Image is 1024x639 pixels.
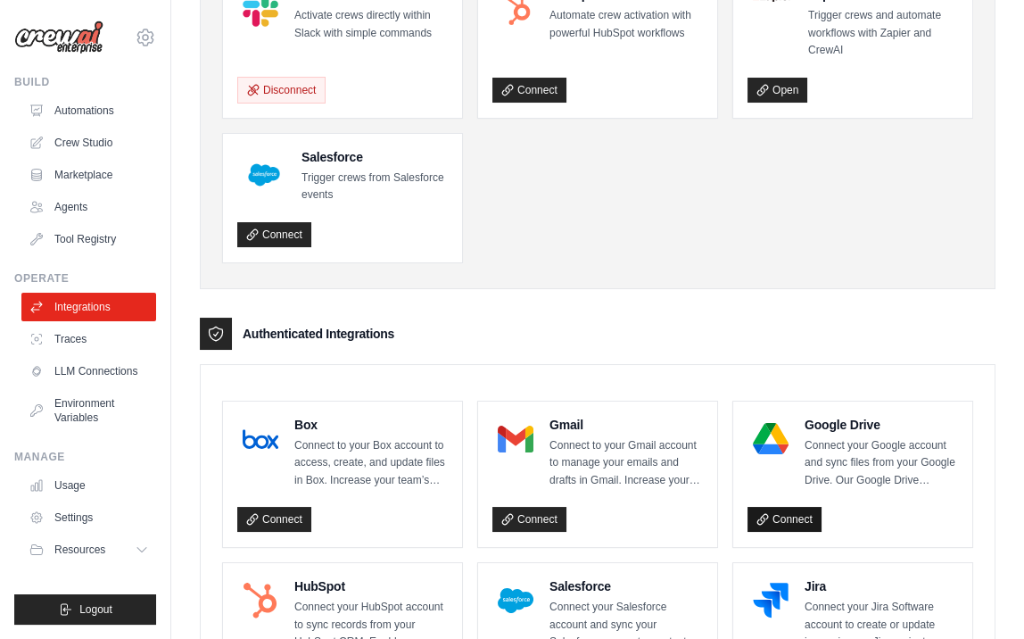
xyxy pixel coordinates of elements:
img: Box Logo [243,421,278,457]
a: Usage [21,471,156,500]
img: Google Drive Logo [753,421,789,457]
div: Build [14,75,156,89]
a: Traces [21,325,156,353]
h4: Box [294,416,448,434]
p: Connect your Google account and sync files from your Google Drive. Our Google Drive integration e... [805,437,958,490]
img: Salesforce Logo [498,583,533,618]
a: Crew Studio [21,129,156,157]
a: LLM Connections [21,357,156,386]
button: Resources [21,535,156,564]
h4: Jira [805,577,958,595]
a: Open [747,78,807,103]
h4: HubSpot [294,577,448,595]
img: Logo [14,21,103,54]
a: Integrations [21,293,156,321]
a: Automations [21,96,156,125]
a: Settings [21,503,156,532]
img: Salesforce Logo [243,154,285,196]
p: Connect to your Gmail account to manage your emails and drafts in Gmail. Increase your team’s pro... [549,437,703,490]
img: Gmail Logo [498,421,533,457]
p: Automate crew activation with powerful HubSpot workflows [549,7,703,42]
h4: Salesforce [549,577,703,595]
h4: Salesforce [301,148,448,166]
a: Connect [492,78,566,103]
a: Connect [237,222,311,247]
h4: Gmail [549,416,703,434]
button: Logout [14,594,156,625]
h4: Google Drive [805,416,958,434]
a: Tool Registry [21,225,156,253]
span: Resources [54,543,105,557]
img: HubSpot Logo [243,583,278,618]
div: Operate [14,271,156,286]
img: Jira Logo [753,583,789,618]
a: Connect [747,507,822,532]
p: Activate crews directly within Slack with simple commands [294,7,448,42]
p: Connect to your Box account to access, create, and update files in Box. Increase your team’s prod... [294,437,448,490]
h3: Authenticated Integrations [243,325,394,343]
button: Disconnect [237,77,326,104]
a: Marketplace [21,161,156,189]
a: Connect [237,507,311,532]
p: Trigger crews and automate workflows with Zapier and CrewAI [808,7,958,60]
a: Connect [492,507,566,532]
a: Agents [21,193,156,221]
a: Environment Variables [21,389,156,432]
div: Manage [14,450,156,464]
span: Logout [79,602,112,617]
p: Trigger crews from Salesforce events [301,170,448,204]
